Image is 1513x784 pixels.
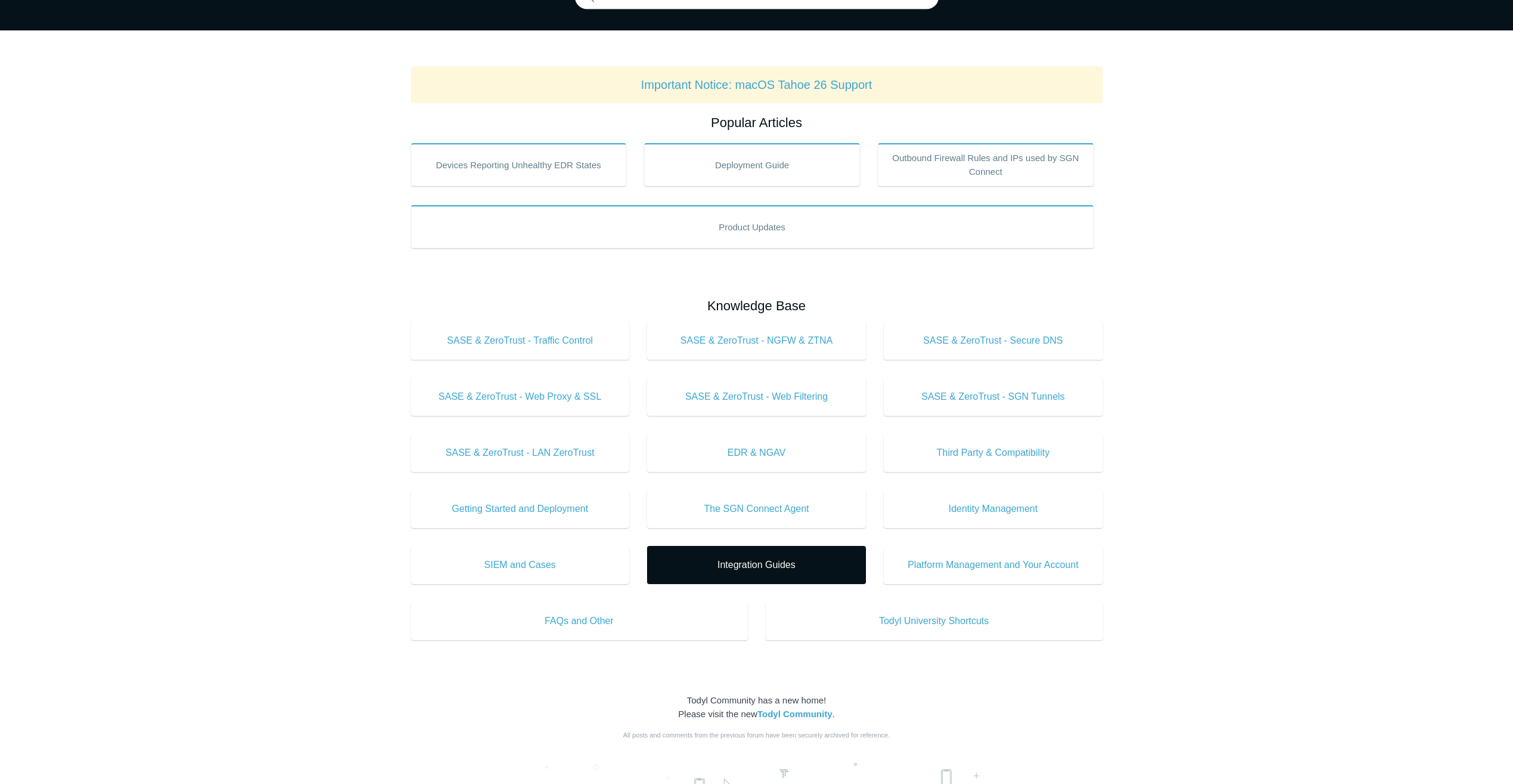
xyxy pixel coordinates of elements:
span: FAQs and Other [429,614,730,628]
a: Product Updates [411,205,1094,248]
a: SASE & ZeroTrust - SGN Tunnels [884,378,1103,416]
h2: Popular Articles [411,113,1103,132]
a: Todyl Community [757,709,833,719]
a: SASE & ZeroTrust - Traffic Control [411,322,630,360]
div: Todyl Community has a new home! Please visit the new . [411,694,1103,721]
a: Todyl University Shortcuts [766,602,1103,640]
span: SASE & ZeroTrust - LAN ZeroTrust [429,446,612,460]
span: SASE & ZeroTrust - Web Filtering [665,390,848,404]
a: Integration Guides [647,546,866,584]
a: SASE & ZeroTrust - Web Proxy & SSL [411,378,630,416]
span: Todyl University Shortcuts [784,614,1085,628]
a: EDR & NGAV [647,434,866,472]
span: SIEM and Cases [429,558,612,572]
a: SASE & ZeroTrust - Web Filtering [647,378,866,416]
span: SASE & ZeroTrust - Web Proxy & SSL [429,390,612,404]
a: FAQs and Other [411,602,748,640]
a: Third Party & Compatibility [884,434,1103,472]
div: All posts and comments from the previous forum have been securely archived for reference. [411,730,1103,740]
span: The SGN Connect Agent [665,502,848,516]
a: Deployment Guide [644,143,860,186]
a: SIEM and Cases [411,546,630,584]
span: Integration Guides [665,558,848,572]
a: Important Notice: macOS Tahoe 26 Support [641,78,872,91]
h2: Knowledge Base [411,296,1103,316]
a: Devices Reporting Unhealthy EDR States [411,143,627,186]
span: Identity Management [902,502,1085,516]
span: SASE & ZeroTrust - Secure DNS [902,334,1085,348]
span: SASE & ZeroTrust - Traffic Control [429,334,612,348]
a: Getting Started and Deployment [411,490,630,528]
span: Getting Started and Deployment [429,502,612,516]
a: SASE & ZeroTrust - Secure DNS [884,322,1103,360]
a: The SGN Connect Agent [647,490,866,528]
span: Third Party & Compatibility [902,446,1085,460]
a: Identity Management [884,490,1103,528]
span: Platform Management and Your Account [902,558,1085,572]
a: Platform Management and Your Account [884,546,1103,584]
span: SASE & ZeroTrust - SGN Tunnels [902,390,1085,404]
a: SASE & ZeroTrust - LAN ZeroTrust [411,434,630,472]
a: Outbound Firewall Rules and IPs used by SGN Connect [878,143,1094,186]
a: SASE & ZeroTrust - NGFW & ZTNA [647,322,866,360]
span: SASE & ZeroTrust - NGFW & ZTNA [665,334,848,348]
span: EDR & NGAV [665,446,848,460]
